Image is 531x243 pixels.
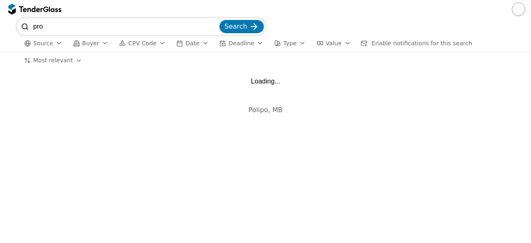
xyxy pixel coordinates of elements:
[185,40,199,47] span: Date
[358,38,475,49] button: Enable notifications for this search
[224,22,247,30] span: Search
[21,38,66,49] button: Source
[173,38,212,49] button: Date
[216,38,267,49] button: Deadline
[116,38,169,49] button: CPV Code
[219,20,264,33] button: Search
[128,40,156,47] span: CPV Code
[271,38,309,49] button: Type
[313,38,354,49] button: Value
[229,40,254,47] span: Deadline
[372,40,473,47] span: Enable notifications for this search
[248,106,283,114] span: Polipo, MB
[326,40,341,47] span: Value
[33,18,218,35] input: Search tenders...
[33,40,53,47] span: Source
[82,40,99,47] span: Buyer
[251,77,280,85] div: Loading...
[70,38,112,49] button: Buyer
[283,40,297,47] span: Type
